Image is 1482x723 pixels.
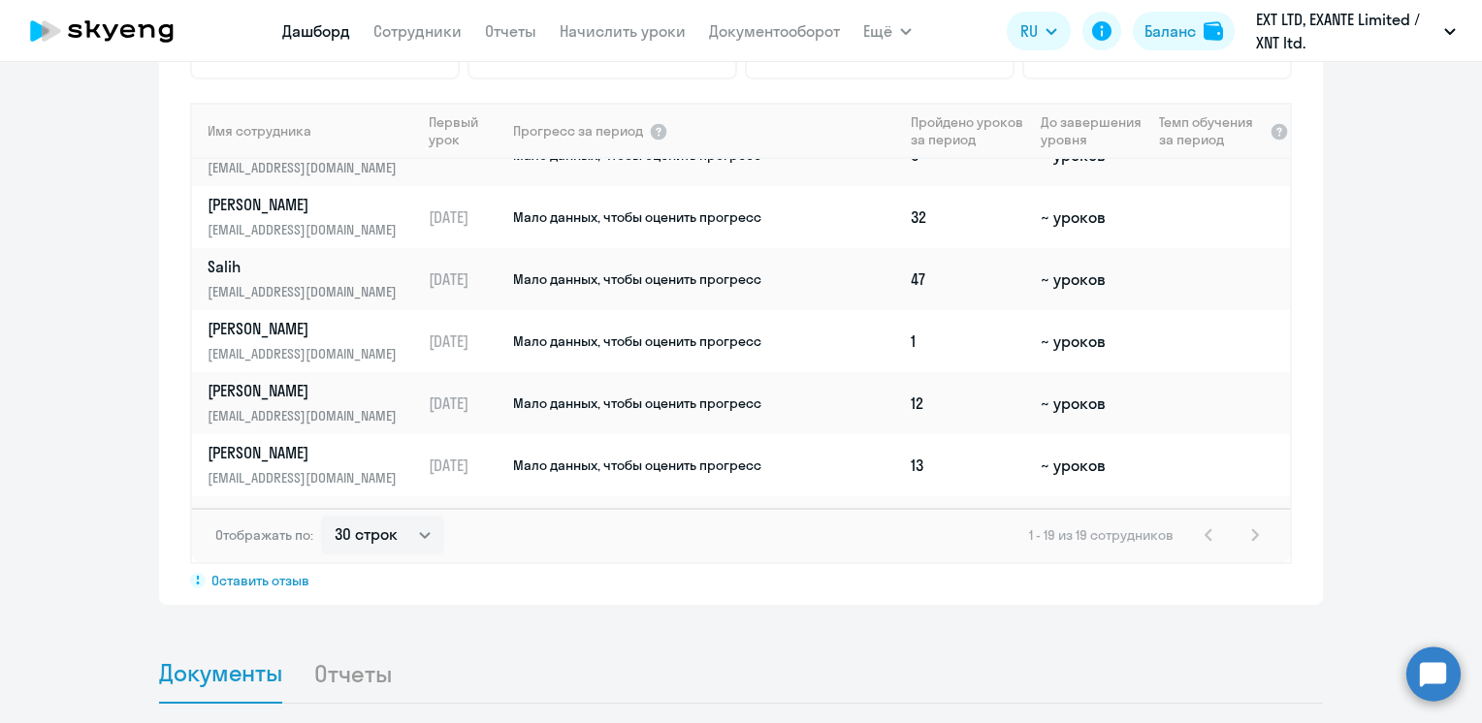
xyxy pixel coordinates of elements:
td: 32 [903,186,1033,248]
td: ~ уроков [1033,496,1150,558]
span: Документы [159,658,282,687]
td: [DATE] [421,248,511,310]
p: [PERSON_NAME] [208,380,407,401]
th: Пройдено уроков за период [903,103,1033,159]
p: EXT LTD, ‎EXANTE Limited / XNT ltd. [1256,8,1436,54]
th: До завершения уровня [1033,103,1150,159]
p: [PERSON_NAME] [208,318,407,339]
span: Мало данных, чтобы оценить прогресс [513,208,761,226]
p: [EMAIL_ADDRESS][DOMAIN_NAME] [208,343,407,364]
p: [EMAIL_ADDRESS][DOMAIN_NAME] [208,281,407,302]
a: [PERSON_NAME][EMAIL_ADDRESS][DOMAIN_NAME] [208,194,420,240]
a: Отчеты [485,21,536,41]
p: [PERSON_NAME] [208,194,407,215]
td: 1 [903,310,1033,372]
a: Сотрудники [373,21,462,41]
a: [PERSON_NAME][EMAIL_ADDRESS][DOMAIN_NAME] [208,318,420,364]
span: Мало данных, чтобы оценить прогресс [513,332,761,350]
span: Мало данных, чтобы оценить прогресс [513,394,761,412]
th: Первый урок [421,103,511,159]
span: Оставить отзыв [211,572,309,589]
p: Salih [208,256,407,277]
p: [EMAIL_ADDRESS][DOMAIN_NAME] [208,219,407,240]
p: [PERSON_NAME] [208,504,407,525]
td: 12 [903,372,1033,434]
span: RU [1020,19,1038,43]
td: [DATE] [421,372,511,434]
p: [EMAIL_ADDRESS][DOMAIN_NAME] [208,157,407,178]
button: Балансbalance [1133,12,1235,50]
span: Отображать по: [215,526,313,544]
th: Имя сотрудника [192,103,421,159]
td: ~ уроков [1033,372,1150,434]
span: Ещё [863,19,892,43]
a: [PERSON_NAME][EMAIL_ADDRESS][DOMAIN_NAME] [208,504,420,550]
span: Мало данных, чтобы оценить прогресс [513,456,761,474]
td: ~ уроков [1033,186,1150,248]
td: [DATE] [421,434,511,496]
button: EXT LTD, ‎EXANTE Limited / XNT ltd. [1246,8,1466,54]
a: Salih[EMAIL_ADDRESS][DOMAIN_NAME] [208,256,420,302]
button: Ещё [863,12,912,50]
ul: Tabs [159,644,1323,704]
td: [DATE] [421,186,511,248]
td: ~ уроков [1033,434,1150,496]
p: [EMAIL_ADDRESS][DOMAIN_NAME] [208,405,407,426]
div: Баланс [1144,19,1196,43]
td: ~ уроков [1033,248,1150,310]
span: Прогресс за период [513,122,643,140]
td: 13 [903,434,1033,496]
td: [DATE] [421,496,511,558]
td: 26 [903,496,1033,558]
td: ~ уроков [1033,310,1150,372]
p: [PERSON_NAME] [208,442,407,463]
button: RU [1007,12,1071,50]
td: 47 [903,248,1033,310]
a: Дашборд [282,21,350,41]
span: 1 - 19 из 19 сотрудников [1029,526,1174,544]
span: Темп обучения за период [1159,113,1264,148]
img: balance [1204,21,1223,41]
p: [EMAIL_ADDRESS][DOMAIN_NAME] [208,467,407,488]
a: Документооборот [709,21,840,41]
span: Мало данных, чтобы оценить прогресс [513,270,761,288]
td: [DATE] [421,310,511,372]
a: [PERSON_NAME][EMAIL_ADDRESS][DOMAIN_NAME] [208,442,420,488]
a: [PERSON_NAME][EMAIL_ADDRESS][DOMAIN_NAME] [208,380,420,426]
a: Начислить уроки [560,21,686,41]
